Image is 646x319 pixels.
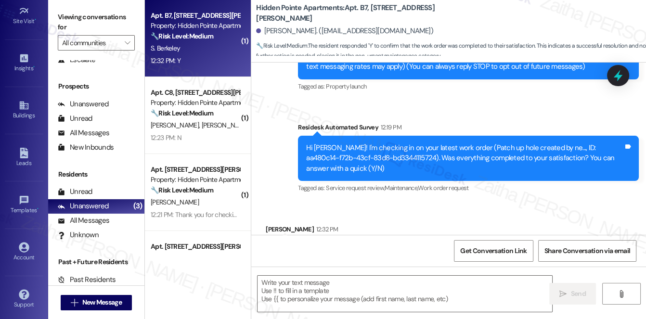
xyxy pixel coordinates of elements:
div: 12:32 PM: Y [151,56,181,65]
div: Property: Hidden Pointe Apartments [151,21,240,31]
div: Residents [48,169,144,179]
span: Maintenance , [385,184,418,192]
button: Send [549,283,596,305]
div: Hi [PERSON_NAME]! I'm checking in on your latest work order (Patch up hole created by ne..., ID: ... [306,143,623,174]
a: Templates • [5,192,43,218]
div: Unknown [58,230,99,240]
i:  [618,290,625,298]
div: Residesk Automated Survey [298,122,639,136]
i:  [125,39,130,47]
div: Apt. B7, [STREET_ADDRESS][PERSON_NAME] [151,11,240,21]
div: 12:23 PM: N [151,133,181,142]
div: Unanswered [58,99,109,109]
span: Property launch [326,82,366,90]
button: New Message [61,295,132,310]
div: [PERSON_NAME]. ([EMAIL_ADDRESS][DOMAIN_NAME]) [256,26,433,36]
strong: 🔧 Risk Level: Medium [151,109,213,117]
b: Hidden Pointe Apartments: Apt. B7, [STREET_ADDRESS][PERSON_NAME] [256,3,449,24]
strong: 🔧 Risk Level: Medium [151,186,213,194]
div: Tagged as: [298,79,639,93]
div: Past Residents [58,275,116,285]
a: Site Visit • [5,3,43,29]
span: New Message [82,297,122,307]
a: Leads [5,145,43,171]
a: Account [5,239,43,265]
div: Apt. C8, [STREET_ADDRESS][PERSON_NAME] [151,88,240,98]
div: (3) [131,199,145,214]
div: 12:32 PM [314,224,338,234]
button: Share Conversation via email [538,240,636,262]
span: S. Berkeley [151,44,180,52]
div: All Messages [58,216,109,226]
div: 12:21 PM: Thank you for checking in [PERSON_NAME] 😀 I was wondering if an exterminator can come a... [151,210,588,219]
label: Viewing conversations for [58,10,135,35]
div: Property: Hidden Pointe Apartments [151,175,240,185]
div: 12:19 PM [378,122,401,132]
button: Get Conversation Link [454,240,533,262]
div: New Inbounds [58,142,114,153]
a: Support [5,286,43,312]
div: Past + Future Residents [48,257,144,267]
div: Apt. [STREET_ADDRESS][PERSON_NAME] [151,165,240,175]
span: [PERSON_NAME] [151,198,199,206]
span: Get Conversation Link [460,246,527,256]
div: Prospects [48,81,144,91]
div: Unread [58,114,92,124]
div: [PERSON_NAME] [266,224,340,238]
span: [PERSON_NAME] [151,121,202,129]
div: All Messages [58,128,109,138]
span: [PERSON_NAME] [202,121,250,129]
i:  [71,299,78,306]
span: : The resident responded 'Y' to confirm that the work order was completed to their satisfaction. ... [256,41,646,62]
strong: 🔧 Risk Level: Medium [151,32,213,40]
span: Send [571,289,586,299]
a: Buildings [5,97,43,123]
a: Insights • [5,50,43,76]
span: Work order request [418,184,468,192]
span: Share Conversation via email [544,246,630,256]
span: • [33,64,35,70]
span: • [35,16,36,23]
div: Tagged as: [298,181,639,195]
input: All communities [62,35,119,51]
div: Escalate [58,55,95,65]
div: Apt. [STREET_ADDRESS][PERSON_NAME] [151,242,240,252]
div: Property: Hidden Pointe Apartments [151,98,240,108]
i:  [559,290,567,298]
span: • [37,205,39,212]
div: Unanswered [58,201,109,211]
strong: 🔧 Risk Level: Medium [256,42,307,50]
div: Unread [58,187,92,197]
span: Service request review , [326,184,385,192]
